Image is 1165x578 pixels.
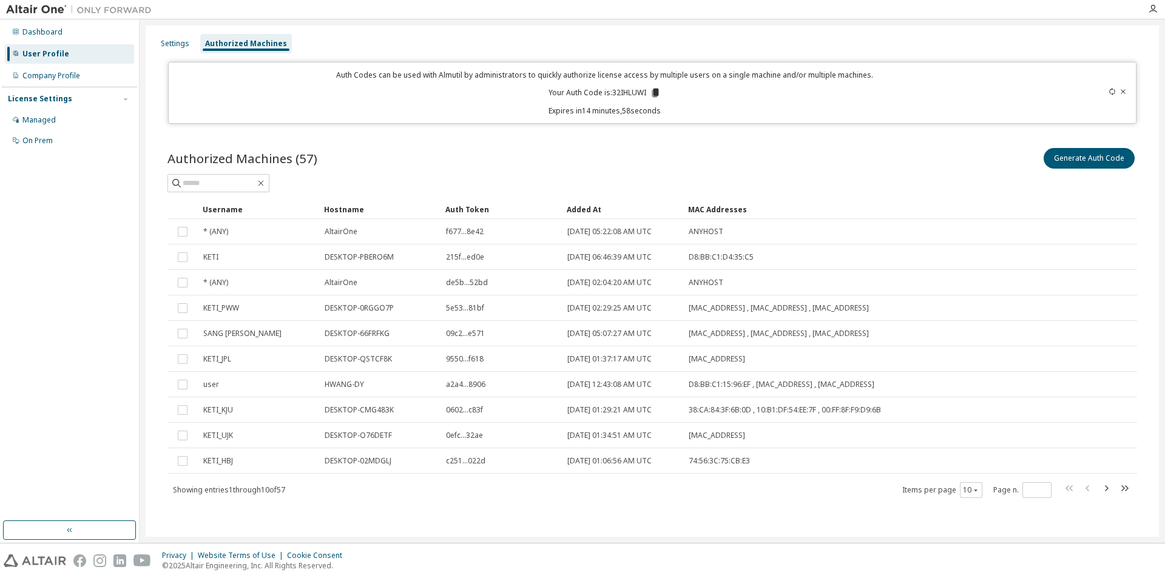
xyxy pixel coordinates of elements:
[325,405,394,415] span: DESKTOP-CMG483K
[446,354,484,364] span: 9550...f618
[689,329,869,338] span: [MAC_ADDRESS] , [MAC_ADDRESS] , [MAC_ADDRESS]
[203,456,233,466] span: KETI_HBJ
[325,252,394,262] span: DESKTOP-PBERO6M
[325,456,391,466] span: DESKTOP-02MDGLJ
[689,252,754,262] span: D8:BB:C1:D4:35:C5
[325,329,390,338] span: DESKTOP-66FRFKG
[963,485,979,495] button: 10
[567,252,652,262] span: [DATE] 06:46:39 AM UTC
[325,278,357,287] span: AltairOne
[8,94,72,104] div: License Settings
[446,278,488,287] span: de5b...52bd
[689,227,723,237] span: ANYHOST
[93,554,106,567] img: instagram.svg
[325,303,394,313] span: DESKTOP-0RGGO7P
[162,551,198,560] div: Privacy
[446,405,483,415] span: 0602...c83f
[993,482,1052,498] span: Page n.
[203,278,228,287] span: * (ANY)
[1044,148,1135,169] button: Generate Auth Code
[567,380,652,389] span: [DATE] 12:43:08 AM UTC
[176,70,1034,80] p: Auth Codes can be used with Almutil by administrators to quickly authorize license access by mult...
[167,150,317,167] span: Authorized Machines (57)
[567,456,652,466] span: [DATE] 01:06:56 AM UTC
[446,252,484,262] span: 215f...ed0e
[203,405,233,415] span: KETI_KJU
[22,71,80,81] div: Company Profile
[203,252,218,262] span: KETI
[689,431,745,440] span: [MAC_ADDRESS]
[567,354,652,364] span: [DATE] 01:37:17 AM UTC
[549,87,661,98] p: Your Auth Code is: 32IHLUWI
[22,136,53,146] div: On Prem
[173,485,285,495] span: Showing entries 1 through 10 of 57
[203,329,282,338] span: SANG [PERSON_NAME]
[446,380,485,389] span: a2a4...8906
[446,227,484,237] span: f677...8e42
[567,431,652,440] span: [DATE] 01:34:51 AM UTC
[689,303,869,313] span: [MAC_ADDRESS] , [MAC_ADDRESS] , [MAC_ADDRESS]
[287,551,349,560] div: Cookie Consent
[176,106,1034,116] p: Expires in 14 minutes, 58 seconds
[22,27,62,37] div: Dashboard
[325,380,364,389] span: HWANG-DY
[205,39,287,49] div: Authorized Machines
[902,482,982,498] span: Items per page
[689,354,745,364] span: [MAC_ADDRESS]
[203,354,231,364] span: KETI_JPL
[113,554,126,567] img: linkedin.svg
[689,456,750,466] span: 74:56:3C:75:CB:E3
[689,405,881,415] span: 38:CA:84:3F:6B:0D , 10:B1:DF:54:EE:7F , 00:FF:8F:F9:D9:6B
[445,200,557,219] div: Auth Token
[567,329,652,338] span: [DATE] 05:07:27 AM UTC
[203,227,228,237] span: * (ANY)
[567,278,652,287] span: [DATE] 02:04:20 AM UTC
[162,560,349,571] p: © 2025 Altair Engineering, Inc. All Rights Reserved.
[446,329,485,338] span: 09c2...e571
[325,354,392,364] span: DESKTOP-QSTCF8K
[22,115,56,125] div: Managed
[73,554,86,567] img: facebook.svg
[203,200,314,219] div: Username
[567,303,652,313] span: [DATE] 02:29:25 AM UTC
[689,380,874,389] span: D8:BB:C1:15:96:EF , [MAC_ADDRESS] , [MAC_ADDRESS]
[567,405,652,415] span: [DATE] 01:29:21 AM UTC
[203,431,233,440] span: KETI_UJK
[6,4,158,16] img: Altair One
[203,303,239,313] span: KETI_PWW
[567,227,652,237] span: [DATE] 05:22:08 AM UTC
[133,554,151,567] img: youtube.svg
[4,554,66,567] img: altair_logo.svg
[22,49,69,59] div: User Profile
[688,200,1007,219] div: MAC Addresses
[161,39,189,49] div: Settings
[446,303,484,313] span: 5e53...81bf
[689,278,723,287] span: ANYHOST
[198,551,287,560] div: Website Terms of Use
[446,431,483,440] span: 0efc...32ae
[324,200,436,219] div: Hostname
[203,380,219,389] span: user
[325,431,392,440] span: DESKTOP-O76DETF
[567,200,678,219] div: Added At
[446,456,485,466] span: c251...022d
[325,227,357,237] span: AltairOne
